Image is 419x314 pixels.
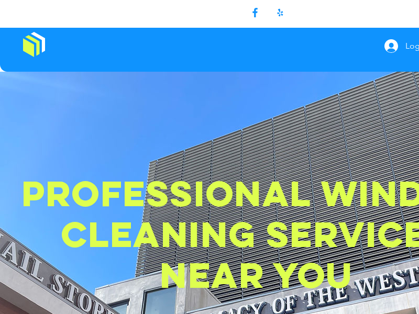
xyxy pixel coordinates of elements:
[274,6,286,19] img: Yelp!
[23,32,45,57] img: Window Cleaning Budds, Affordable window cleaning services near me in Los Angeles
[249,6,286,19] ul: Social Bar
[249,6,261,19] img: Facebook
